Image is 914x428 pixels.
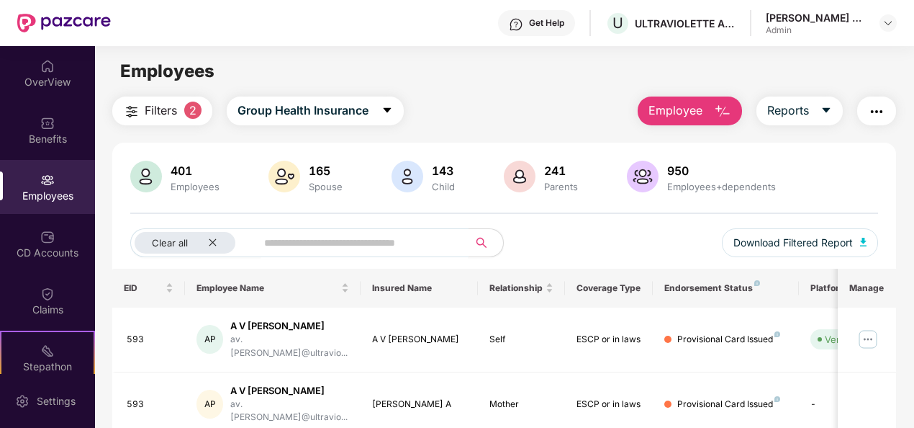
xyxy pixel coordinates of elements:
div: Provisional Card Issued [677,398,780,411]
div: 593 [127,333,174,347]
th: Coverage Type [565,269,653,308]
img: svg+xml;base64,PHN2ZyBpZD0iRW1wbG95ZWVzIiB4bWxucz0iaHR0cDovL3d3dy53My5vcmcvMjAwMC9zdmciIHdpZHRoPS... [40,173,55,187]
div: Spouse [306,181,345,192]
img: svg+xml;base64,PHN2ZyB4bWxucz0iaHR0cDovL3d3dy53My5vcmcvMjAwMC9zdmciIHdpZHRoPSIyNCIgaGVpZ2h0PSIyNC... [123,103,140,120]
span: EID [124,282,163,294]
img: svg+xml;base64,PHN2ZyB4bWxucz0iaHR0cDovL3d3dy53My5vcmcvMjAwMC9zdmciIHdpZHRoPSI4IiBoZWlnaHQ9IjgiIH... [754,280,760,286]
img: svg+xml;base64,PHN2ZyBpZD0iQmVuZWZpdHMiIHhtbG5zPSJodHRwOi8vd3d3LnczLm9yZy8yMDAwL3N2ZyIgd2lkdGg9Ij... [40,116,55,130]
span: search [468,237,496,249]
button: Download Filtered Report [722,228,879,257]
th: Relationship [478,269,566,308]
div: Child [429,181,458,192]
span: U [612,14,623,32]
th: Insured Name [361,269,478,308]
img: svg+xml;base64,PHN2ZyBpZD0iU2V0dGluZy0yMHgyMCIgeG1sbnM9Imh0dHA6Ly93d3cudzMub3JnLzIwMDAvc3ZnIiB3aW... [15,394,30,409]
div: 593 [127,398,174,411]
button: Filters2 [112,97,212,125]
button: Group Health Insurancecaret-down [227,97,404,125]
div: Platform Status [810,282,890,294]
div: Endorsement Status [664,282,787,294]
span: Download Filtered Report [733,235,853,251]
span: Clear all [152,237,188,249]
div: [PERSON_NAME] A [372,398,466,411]
div: Parents [541,181,581,192]
div: 401 [168,164,222,178]
span: Employee [648,102,702,120]
img: svg+xml;base64,PHN2ZyB4bWxucz0iaHR0cDovL3d3dy53My5vcmcvMjAwMC9zdmciIHdpZHRoPSI4IiBoZWlnaHQ9IjgiIH... [774,396,780,402]
span: close [208,238,217,247]
span: 2 [184,102,202,119]
div: av.[PERSON_NAME]@ultravio... [230,398,349,425]
div: Mother [489,398,554,411]
img: svg+xml;base64,PHN2ZyB4bWxucz0iaHR0cDovL3d3dy53My5vcmcvMjAwMC9zdmciIHhtbG5zOnhsaW5rPSJodHRwOi8vd3... [627,161,659,192]
div: A V [PERSON_NAME] [230,384,349,398]
img: manageButton [856,328,879,351]
span: caret-down [820,104,832,117]
span: Group Health Insurance [237,102,368,120]
div: ULTRAVIOLETTE AUTOMOTIVE PRIVATE LIMITED [635,17,736,30]
div: Stepathon [1,360,94,374]
img: svg+xml;base64,PHN2ZyB4bWxucz0iaHR0cDovL3d3dy53My5vcmcvMjAwMC9zdmciIHhtbG5zOnhsaW5rPSJodHRwOi8vd3... [714,103,731,120]
div: [PERSON_NAME] E A [766,11,867,24]
button: Clear allclose [130,228,261,257]
div: A V [PERSON_NAME] [372,333,466,347]
img: svg+xml;base64,PHN2ZyB4bWxucz0iaHR0cDovL3d3dy53My5vcmcvMjAwMC9zdmciIHdpZHRoPSIyNCIgaGVpZ2h0PSIyNC... [868,103,885,120]
span: Reports [767,102,809,120]
div: Employees [168,181,222,192]
div: Verified [825,332,859,347]
img: svg+xml;base64,PHN2ZyB4bWxucz0iaHR0cDovL3d3dy53My5vcmcvMjAwMC9zdmciIHhtbG5zOnhsaW5rPSJodHRwOi8vd3... [130,161,162,192]
button: search [468,228,504,257]
img: svg+xml;base64,PHN2ZyBpZD0iRHJvcGRvd24tMzJ4MzIiIHhtbG5zPSJodHRwOi8vd3d3LnczLm9yZy8yMDAwL3N2ZyIgd2... [882,17,894,29]
div: Get Help [529,17,564,29]
div: Employees+dependents [664,181,779,192]
img: svg+xml;base64,PHN2ZyB4bWxucz0iaHR0cDovL3d3dy53My5vcmcvMjAwMC9zdmciIHhtbG5zOnhsaW5rPSJodHRwOi8vd3... [860,238,867,246]
img: svg+xml;base64,PHN2ZyB4bWxucz0iaHR0cDovL3d3dy53My5vcmcvMjAwMC9zdmciIHhtbG5zOnhsaW5rPSJodHRwOi8vd3... [504,161,535,192]
div: ESCP or in laws [576,398,641,411]
div: AP [196,325,223,354]
div: av.[PERSON_NAME]@ultravio... [230,333,349,360]
img: svg+xml;base64,PHN2ZyBpZD0iQ0RfQWNjb3VudHMiIGRhdGEtbmFtZT0iQ0QgQWNjb3VudHMiIHhtbG5zPSJodHRwOi8vd3... [40,230,55,244]
img: svg+xml;base64,PHN2ZyBpZD0iSG9tZSIgeG1sbnM9Imh0dHA6Ly93d3cudzMub3JnLzIwMDAvc3ZnIiB3aWR0aD0iMjAiIG... [40,59,55,73]
th: Employee Name [185,269,361,308]
span: caret-down [381,104,393,117]
div: 143 [429,164,458,178]
img: svg+xml;base64,PHN2ZyBpZD0iSGVscC0zMngzMiIgeG1sbnM9Imh0dHA6Ly93d3cudzMub3JnLzIwMDAvc3ZnIiB3aWR0aD... [509,17,523,32]
th: Manage [838,269,896,308]
span: Employees [120,61,214,81]
div: 165 [306,164,345,178]
span: Employee Name [196,282,338,294]
div: A V [PERSON_NAME] [230,319,349,333]
img: svg+xml;base64,PHN2ZyB4bWxucz0iaHR0cDovL3d3dy53My5vcmcvMjAwMC9zdmciIHhtbG5zOnhsaW5rPSJodHRwOi8vd3... [268,161,300,192]
div: 950 [664,164,779,178]
div: Admin [766,24,867,36]
img: svg+xml;base64,PHN2ZyB4bWxucz0iaHR0cDovL3d3dy53My5vcmcvMjAwMC9zdmciIHdpZHRoPSI4IiBoZWlnaHQ9IjgiIH... [774,331,780,337]
div: ESCP or in laws [576,333,641,347]
div: Provisional Card Issued [677,333,780,347]
button: Employee [638,97,742,125]
img: svg+xml;base64,PHN2ZyBpZD0iQ2xhaW0iIHhtbG5zPSJodHRwOi8vd3d3LnczLm9yZy8yMDAwL3N2ZyIgd2lkdGg9IjIwIi... [40,287,55,301]
div: Settings [32,394,80,409]
div: Self [489,333,554,347]
span: Relationship [489,282,543,294]
img: svg+xml;base64,PHN2ZyB4bWxucz0iaHR0cDovL3d3dy53My5vcmcvMjAwMC9zdmciIHdpZHRoPSIyMSIgaGVpZ2h0PSIyMC... [40,344,55,358]
div: AP [196,390,223,419]
span: Filters [145,102,177,120]
button: Reportscaret-down [756,97,843,125]
div: 241 [541,164,581,178]
img: New Pazcare Logo [17,14,111,32]
th: EID [112,269,186,308]
img: svg+xml;base64,PHN2ZyB4bWxucz0iaHR0cDovL3d3dy53My5vcmcvMjAwMC9zdmciIHhtbG5zOnhsaW5rPSJodHRwOi8vd3... [392,161,423,192]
